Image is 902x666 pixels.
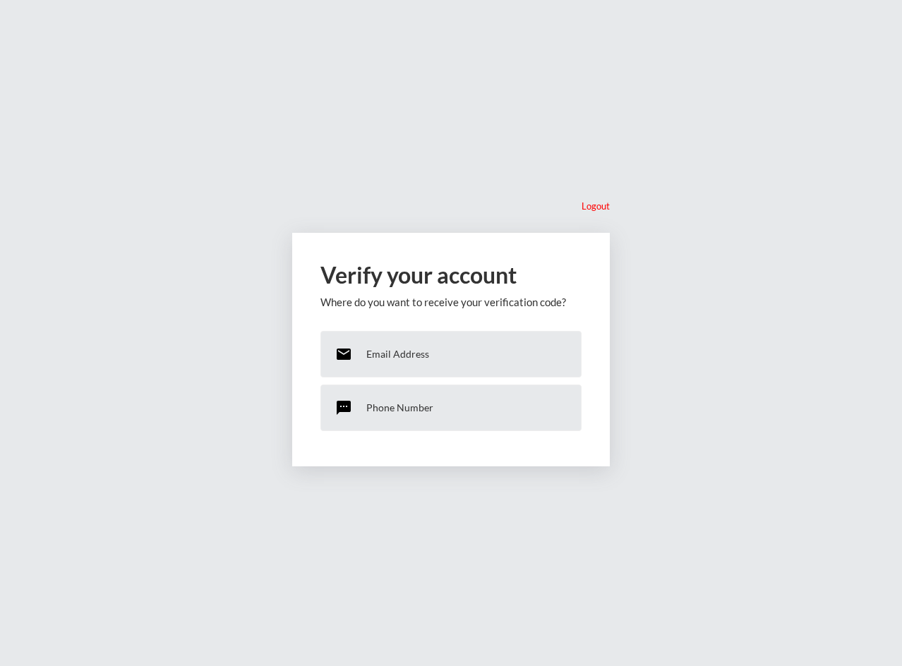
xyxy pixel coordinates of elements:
h2: Verify your account [320,261,582,289]
p: Where do you want to receive your verification code? [320,296,582,308]
p: Logout [582,200,610,212]
mat-icon: sms [335,399,352,416]
mat-icon: email [335,346,352,363]
p: Phone Number [366,401,433,413]
p: Email Address [366,348,429,360]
